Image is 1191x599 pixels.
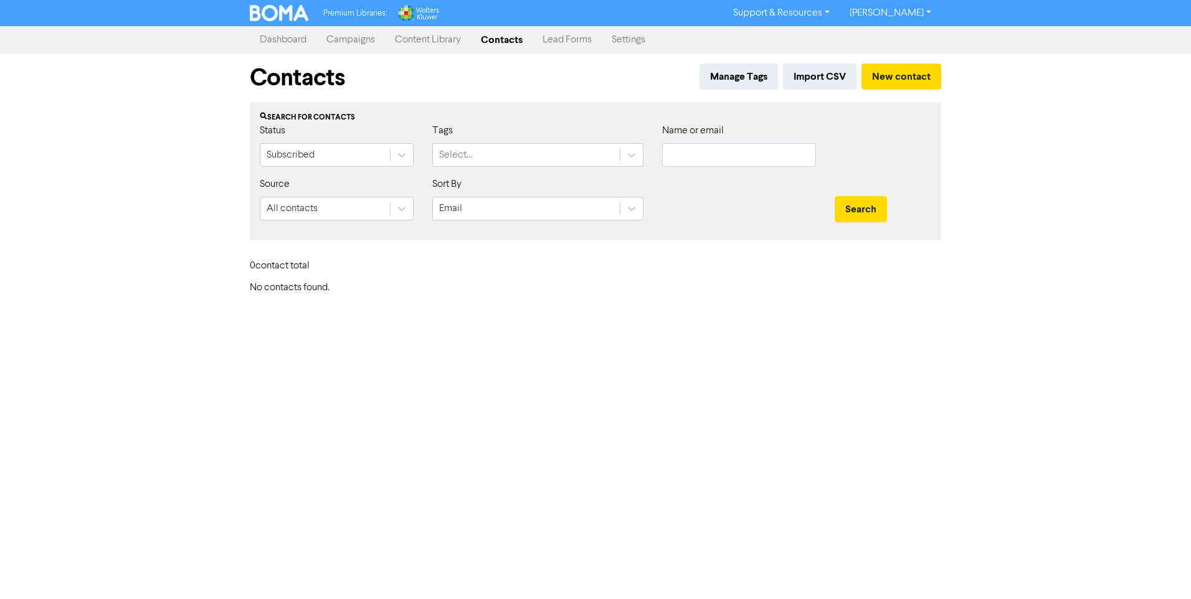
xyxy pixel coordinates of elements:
[385,27,471,52] a: Content Library
[260,177,290,192] label: Source
[432,177,462,192] label: Sort By
[602,27,655,52] a: Settings
[267,201,318,216] div: All contacts
[723,3,840,23] a: Support & Resources
[439,148,472,163] div: Select...
[835,196,887,222] button: Search
[250,27,316,52] a: Dashboard
[1129,539,1191,599] iframe: Chat Widget
[533,27,602,52] a: Lead Forms
[267,148,315,163] div: Subscribed
[700,64,778,90] button: Manage Tags
[662,123,724,138] label: Name or email
[471,27,533,52] a: Contacts
[250,5,308,21] img: BOMA Logo
[323,9,387,17] span: Premium Libraries:
[316,27,385,52] a: Campaigns
[432,123,453,138] label: Tags
[397,5,439,21] img: Wolters Kluwer
[260,123,285,138] label: Status
[260,112,931,123] div: Search for contacts
[783,64,856,90] button: Import CSV
[840,3,941,23] a: [PERSON_NAME]
[250,260,349,272] h6: 0 contact total
[250,64,345,92] h1: Contacts
[861,64,941,90] button: New contact
[250,282,941,294] h6: No contacts found.
[439,201,462,216] div: Email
